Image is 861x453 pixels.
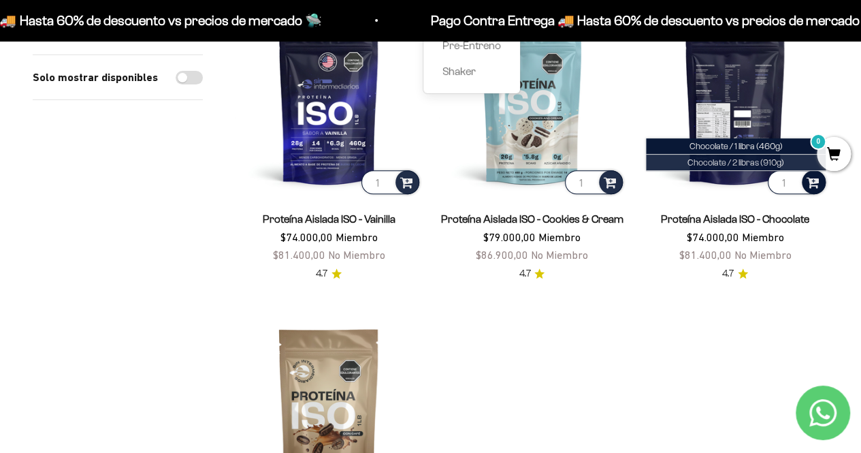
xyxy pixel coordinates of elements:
label: Solo mostrar disponibles [33,69,158,87]
span: No Miembro [531,249,588,261]
span: $81.400,00 [273,249,325,261]
span: 4.7 [722,266,734,281]
span: Miembro [336,231,378,243]
a: 0 [817,148,851,163]
a: Proteína Aislada ISO - Vainilla [263,213,395,225]
span: 4.7 [316,266,327,281]
a: Pre-Entreno [442,37,501,54]
a: 4.74.7 de 5.0 estrellas [316,266,342,281]
span: $86.900,00 [476,249,528,261]
span: Miembro [538,231,581,243]
span: $74.000,00 [686,231,738,243]
span: Chocolate / 2 libras (910g) [687,157,784,168]
span: Pre-Entreno [442,40,501,51]
a: 4.74.7 de 5.0 estrellas [722,266,748,281]
a: Proteína Aislada ISO - Chocolate [661,213,809,225]
span: No Miembro [734,249,791,261]
span: No Miembro [328,249,385,261]
a: Proteína Aislada ISO - Cookies & Cream [440,213,623,225]
span: Miembro [741,231,783,243]
span: Shaker [442,65,476,77]
span: $81.400,00 [679,249,731,261]
span: $79.000,00 [483,231,536,243]
span: $74.000,00 [280,231,333,243]
a: 4.74.7 de 5.0 estrellas [519,266,545,281]
img: Proteína Aislada ISO - Chocolate [642,10,828,197]
span: Chocolate / 1 libra (460g) [689,141,782,151]
a: Shaker [442,63,501,80]
mark: 0 [810,134,826,150]
span: 4.7 [519,266,530,281]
